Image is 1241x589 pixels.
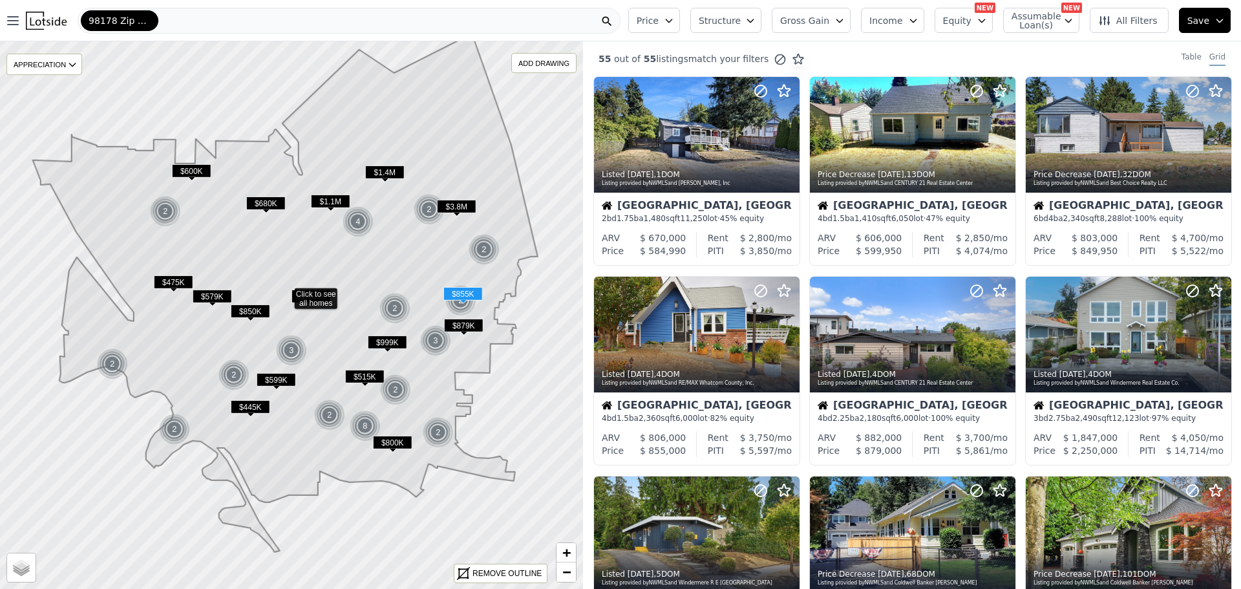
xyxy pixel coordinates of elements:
time: 2025-08-09 22:22 [878,170,904,179]
span: 2,360 [639,414,661,423]
span: $879K [444,319,483,332]
div: $599K [257,373,296,392]
img: g1.png [218,359,250,391]
div: [GEOGRAPHIC_DATA], [GEOGRAPHIC_DATA] [818,400,1008,413]
span: $680K [246,197,286,210]
div: $800K [373,436,412,455]
div: $850K [231,305,270,323]
div: Rent [924,431,944,444]
span: 2,340 [1063,214,1085,223]
span: $ 4,700 [1172,233,1206,243]
div: 2 [445,285,476,316]
div: Rent [708,431,728,444]
img: House [602,200,612,211]
button: Structure [690,8,761,33]
span: $445K [231,400,270,414]
span: $ 2,800 [740,233,774,243]
div: /mo [728,231,792,244]
time: 2025-08-07 00:00 [628,570,654,579]
div: 4 bd 1.5 ba sqft lot · 47% equity [818,213,1008,224]
div: /mo [1156,244,1224,257]
div: ARV [1034,231,1052,244]
div: /mo [940,244,1008,257]
div: /mo [944,231,1008,244]
span: Structure [699,14,740,27]
span: $ 4,050 [1172,433,1206,443]
div: ARV [602,431,620,444]
div: Rent [1140,231,1160,244]
div: Price Decrease , 101 DOM [1034,569,1225,579]
div: Listing provided by NWMLS and Coldwell Banker [PERSON_NAME] [818,579,1009,587]
button: Equity [935,8,993,33]
div: $3.8M [437,200,476,219]
div: Listing provided by NWMLS and CENTURY 21 Real Estate Center [818,180,1009,187]
img: g1.png [314,400,346,431]
span: $ 3,750 [740,433,774,443]
div: /mo [724,444,792,457]
span: $ 855,000 [640,445,686,456]
button: Price [628,8,680,33]
div: $879K [444,319,483,337]
span: 6,050 [891,214,913,223]
img: House [1034,200,1044,211]
div: Grid [1209,52,1225,66]
a: Layers [7,553,36,582]
div: REMOVE OUTLINE [472,568,542,579]
span: $ 2,850 [956,233,990,243]
a: Zoom in [557,543,576,562]
div: Listing provided by NWMLS and [PERSON_NAME], Inc [602,180,793,187]
span: $ 1,847,000 [1063,433,1118,443]
span: 1,410 [854,214,876,223]
span: $ 882,000 [856,433,902,443]
span: $855K [443,287,483,301]
div: ARV [602,231,620,244]
div: Rent [708,231,728,244]
time: 2025-08-07 16:19 [1059,370,1086,379]
div: $1.1M [311,195,350,213]
img: g1.png [445,285,477,316]
div: Listing provided by NWMLS and Windermere Real Estate Co. [1034,380,1225,387]
div: 2 [97,348,128,380]
span: $ 5,597 [740,445,774,456]
div: 6 bd 4 ba sqft lot · 100% equity [1034,213,1224,224]
div: Price [602,444,624,457]
img: Lotside [26,12,67,30]
span: $ 806,000 [640,433,686,443]
div: /mo [1156,444,1224,457]
div: 3 bd 2.75 ba sqft lot · 97% equity [1034,413,1224,423]
img: g1.png [379,293,411,324]
div: Price Decrease , 32 DOM [1034,169,1225,180]
div: [GEOGRAPHIC_DATA], [GEOGRAPHIC_DATA] [818,200,1008,213]
span: 2,180 [860,414,882,423]
span: Gross Gain [780,14,829,27]
div: $1.4M [365,166,405,184]
span: $ 849,950 [1072,246,1118,256]
span: 98178 Zip Code [89,14,151,27]
div: 4 bd 2.25 ba sqft lot · 100% equity [818,413,1008,423]
span: $ 803,000 [1072,233,1118,243]
div: Listed , 5 DOM [602,569,793,579]
div: PITI [1140,244,1156,257]
div: 8 [350,411,381,442]
img: House [1034,400,1044,411]
div: Listing provided by NWMLS and Windermere R E [GEOGRAPHIC_DATA] [602,579,793,587]
span: $850K [231,305,270,318]
span: $579K [193,290,232,303]
div: ARV [1034,431,1052,444]
div: Price Decrease , 13 DOM [818,169,1009,180]
div: /mo [728,431,792,444]
div: NEW [975,3,995,13]
span: $ 2,250,000 [1063,445,1118,456]
div: NEW [1061,3,1082,13]
span: Assumable Loan(s) [1012,12,1053,30]
img: g1.png [343,206,374,237]
span: $1.4M [365,166,405,179]
span: match your filters [688,52,769,65]
span: $475K [154,275,193,289]
a: Listed [DATE],4DOMListing provided byNWMLSand Windermere Real Estate Co.House[GEOGRAPHIC_DATA], [... [1025,276,1231,466]
span: 12,123 [1112,414,1140,423]
div: 2 [314,400,345,431]
div: /mo [944,431,1008,444]
button: Gross Gain [772,8,851,33]
img: g1.png [414,194,445,225]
